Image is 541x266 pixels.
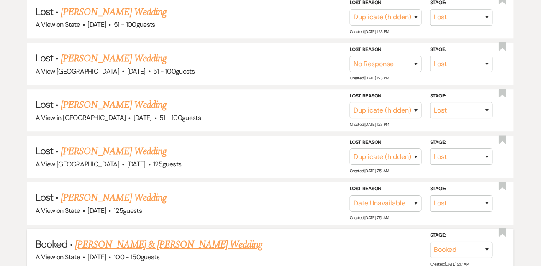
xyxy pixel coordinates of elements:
[430,138,493,147] label: Stage:
[114,20,155,29] span: 51 - 100 guests
[36,67,120,76] span: A View [GEOGRAPHIC_DATA]
[133,113,152,122] span: [DATE]
[350,45,422,54] label: Lost Reason
[61,5,167,20] a: [PERSON_NAME] Wedding
[430,45,493,54] label: Stage:
[350,184,422,194] label: Lost Reason
[153,67,195,76] span: 51 - 100 guests
[87,253,106,261] span: [DATE]
[350,122,389,127] span: Created: [DATE] 1:23 PM
[36,20,80,29] span: A View on State
[36,160,120,169] span: A View [GEOGRAPHIC_DATA]
[87,206,106,215] span: [DATE]
[36,98,53,111] span: Lost
[114,206,142,215] span: 125 guests
[36,5,53,18] span: Lost
[350,168,389,174] span: Created: [DATE] 7:51 AM
[36,206,80,215] span: A View on State
[87,20,106,29] span: [DATE]
[350,92,422,101] label: Lost Reason
[430,184,493,194] label: Stage:
[350,75,389,81] span: Created: [DATE] 1:23 PM
[350,215,389,220] span: Created: [DATE] 7:51 AM
[153,160,181,169] span: 125 guests
[127,67,146,76] span: [DATE]
[350,138,422,147] label: Lost Reason
[75,237,262,252] a: [PERSON_NAME] & [PERSON_NAME] Wedding
[114,253,159,261] span: 100 - 150 guests
[36,113,126,122] span: A View in [GEOGRAPHIC_DATA]
[159,113,201,122] span: 51 - 100 guests
[36,51,53,64] span: Lost
[430,231,493,240] label: Stage:
[61,97,167,113] a: [PERSON_NAME] Wedding
[36,253,80,261] span: A View on State
[61,51,167,66] a: [PERSON_NAME] Wedding
[36,144,53,157] span: Lost
[61,190,167,205] a: [PERSON_NAME] Wedding
[127,160,146,169] span: [DATE]
[430,92,493,101] label: Stage:
[36,191,53,204] span: Lost
[350,29,389,34] span: Created: [DATE] 1:23 PM
[61,144,167,159] a: [PERSON_NAME] Wedding
[36,238,67,251] span: Booked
